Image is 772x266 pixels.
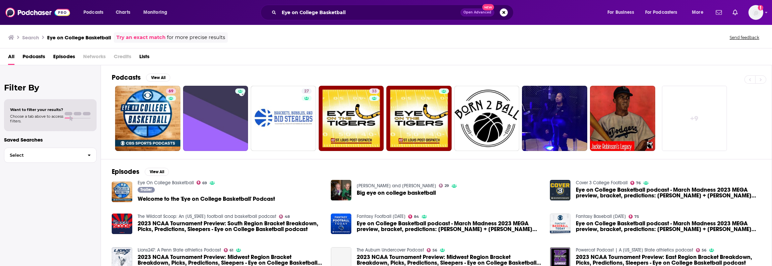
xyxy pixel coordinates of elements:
[112,214,132,234] img: 2023 NCAA Tournament Preview: South Region Bracket Breakdown, Picks, Predictions, Sleepers - Eye ...
[432,249,437,252] span: 56
[369,88,379,94] a: 33
[112,182,132,202] a: Welcome to the 'Eye on College Basketball' Podcast
[629,215,639,219] a: 75
[166,88,176,94] a: 69
[636,182,641,185] span: 76
[603,7,642,18] button: open menu
[10,114,63,123] span: Choose a tab above to access filters.
[319,86,384,151] a: 33
[197,181,207,185] a: 69
[728,35,761,40] button: Send feedback
[576,254,761,266] a: 2023 NCAA Tournament Preview: East Region Bracket Breakdown, Picks, Predictions, Sleepers - Eye o...
[4,148,97,163] button: Select
[687,7,712,18] button: open menu
[138,196,275,202] a: Welcome to the 'Eye on College Basketball' Podcast
[645,8,677,17] span: For Podcasters
[445,184,449,187] span: 29
[83,51,106,65] span: Networks
[5,6,70,19] img: Podchaser - Follow, Share and Rate Podcasts
[279,7,460,18] input: Search podcasts, credits, & more...
[116,8,130,17] span: Charts
[607,8,634,17] span: For Business
[112,73,141,82] h2: Podcasts
[138,254,323,266] span: 2023 NCAA Tournament Preview: Midwest Region Bracket Breakdown, Picks, Predictions, Sleepers - Ey...
[372,88,377,95] span: 33
[139,51,149,65] a: Lists
[224,248,234,252] a: 61
[550,180,570,200] img: Eye on College Basketball podcast - March Madness 2023 MEGA preview, bracket, predictions: Parris...
[267,5,520,20] div: Search podcasts, credits, & more...
[357,254,542,266] a: 2023 NCAA Tournament Preview: Midwest Region Bracket Breakdown, Picks, Predictions, Sleepers - Ey...
[702,249,706,252] span: 56
[696,248,707,252] a: 56
[302,88,312,94] a: 27
[112,167,169,176] a: EpisodesView All
[4,83,97,92] h2: Filter By
[576,187,761,198] a: Eye on College Basketball podcast - March Madness 2023 MEGA preview, bracket, predictions: Parris...
[139,7,176,18] button: open menu
[251,86,316,151] a: 27
[576,247,693,253] a: Powercat Podcast | A Kansas State athletics podcast
[414,215,419,218] span: 84
[83,8,103,17] span: Podcasts
[748,5,763,20] button: Show profile menu
[79,7,112,18] button: open menu
[357,214,406,219] a: Fantasy Football Today
[463,11,491,14] span: Open Advanced
[357,247,424,253] a: The Auburn Undercover Podcast
[331,180,351,200] img: Big eye on college basketball
[169,88,173,95] span: 69
[357,183,436,189] a: Bob and Jeff
[758,5,763,10] svg: Add a profile image
[47,34,111,41] h3: Eye on College Basketball
[140,188,152,192] span: Trailer
[10,107,63,112] span: Want to filter your results?
[576,187,761,198] span: Eye on College Basketball podcast - March Madness 2023 MEGA preview, bracket, predictions: [PERSO...
[576,221,761,232] a: Eye on College Basketball podcast - March Madness 2023 MEGA preview, bracket, predictions: Parris...
[576,214,626,219] a: Fantasy Baseball Today
[143,8,167,17] span: Monitoring
[692,8,703,17] span: More
[230,249,233,252] span: 61
[427,248,437,252] a: 56
[408,215,419,219] a: 84
[482,4,494,10] span: New
[748,5,763,20] img: User Profile
[112,167,139,176] h2: Episodes
[53,51,75,65] span: Episodes
[4,137,97,143] p: Saved Searches
[138,180,194,186] a: Eye On College Basketball
[138,221,323,232] a: 2023 NCAA Tournament Preview: South Region Bracket Breakdown, Picks, Predictions, Sleepers - Eye ...
[357,221,542,232] a: Eye on College Basketball podcast - March Madness 2023 MEGA preview, bracket, predictions: Parris...
[167,34,225,41] span: for more precise results
[748,5,763,20] span: Logged in as kathrynwhite
[112,73,170,82] a: PodcastsView All
[23,51,45,65] a: Podcasts
[114,51,131,65] span: Credits
[630,181,641,185] a: 76
[279,215,290,219] a: 48
[331,214,351,234] img: Eye on College Basketball podcast - March Madness 2023 MEGA preview, bracket, predictions: Parris...
[4,153,82,157] span: Select
[116,34,166,41] a: Try an exact match
[357,190,436,196] a: Big eye on college basketball
[138,247,221,253] a: Lions247: A Penn State athletics Podcast
[550,214,570,234] img: Eye on College Basketball podcast - March Madness 2023 MEGA preview, bracket, predictions: Parris...
[138,214,276,219] a: The Wildcat Scoop: An Arizona football and basketball podcast
[202,182,207,185] span: 69
[146,74,170,82] button: View All
[713,7,725,18] a: Show notifications dropdown
[730,7,740,18] a: Show notifications dropdown
[662,86,727,151] a: +9
[8,51,14,65] a: All
[576,180,628,186] a: Cover 3 College Football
